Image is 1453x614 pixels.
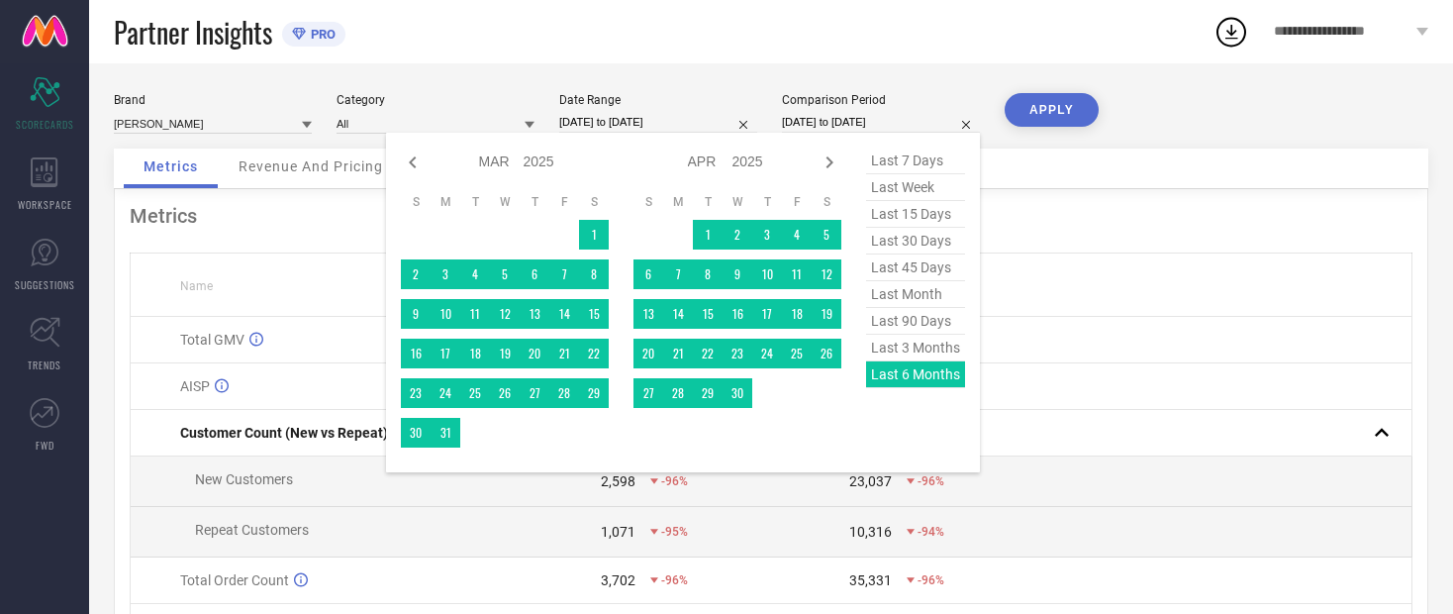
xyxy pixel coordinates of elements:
th: Thursday [520,194,549,210]
span: AISP [180,378,210,394]
td: Fri Mar 14 2025 [549,299,579,329]
td: Sat Apr 26 2025 [812,339,841,368]
td: Tue Mar 11 2025 [460,299,490,329]
td: Sun Mar 16 2025 [401,339,431,368]
td: Tue Mar 18 2025 [460,339,490,368]
th: Tuesday [460,194,490,210]
td: Thu Apr 03 2025 [752,220,782,250]
span: TRENDS [28,358,61,372]
td: Mon Mar 03 2025 [431,259,460,289]
td: Mon Mar 10 2025 [431,299,460,329]
div: Open download list [1213,14,1249,50]
td: Mon Apr 14 2025 [663,299,693,329]
th: Wednesday [490,194,520,210]
td: Fri Mar 07 2025 [549,259,579,289]
th: Saturday [812,194,841,210]
td: Sat Apr 19 2025 [812,299,841,329]
span: last 7 days [866,148,965,174]
td: Wed Apr 09 2025 [723,259,752,289]
span: SCORECARDS [16,117,74,132]
td: Wed Mar 26 2025 [490,378,520,408]
td: Mon Mar 24 2025 [431,378,460,408]
td: Fri Apr 11 2025 [782,259,812,289]
td: Sat Mar 29 2025 [579,378,609,408]
td: Sun Apr 20 2025 [633,339,663,368]
span: -95% [661,525,688,539]
span: -94% [918,525,944,539]
td: Fri Mar 21 2025 [549,339,579,368]
button: APPLY [1005,93,1099,127]
th: Thursday [752,194,782,210]
td: Wed Mar 12 2025 [490,299,520,329]
div: Brand [114,93,312,107]
div: Next month [818,151,841,174]
span: last 90 days [866,308,965,335]
td: Tue Apr 01 2025 [693,220,723,250]
td: Wed Mar 05 2025 [490,259,520,289]
span: SUGGESTIONS [15,277,75,292]
span: -96% [661,474,688,488]
td: Fri Apr 04 2025 [782,220,812,250]
th: Monday [663,194,693,210]
td: Wed Apr 16 2025 [723,299,752,329]
td: Fri Mar 28 2025 [549,378,579,408]
span: New Customers [195,471,293,487]
div: 23,037 [849,473,892,489]
span: last 3 months [866,335,965,361]
span: Total GMV [180,332,244,348]
span: Customer Count (New vs Repeat) [180,425,388,441]
span: last week [866,174,965,201]
td: Sat Mar 22 2025 [579,339,609,368]
span: WORKSPACE [18,197,72,212]
th: Tuesday [693,194,723,210]
span: Revenue And Pricing [239,158,383,174]
td: Fri Apr 25 2025 [782,339,812,368]
div: Date Range [559,93,757,107]
td: Wed Mar 19 2025 [490,339,520,368]
td: Thu Mar 06 2025 [520,259,549,289]
div: 1,071 [601,524,635,540]
td: Wed Apr 30 2025 [723,378,752,408]
span: -96% [661,573,688,587]
span: last 30 days [866,228,965,255]
span: Total Order Count [180,572,289,588]
span: Metrics [144,158,198,174]
div: 10,316 [849,524,892,540]
td: Tue Mar 04 2025 [460,259,490,289]
span: last 15 days [866,201,965,228]
td: Thu Apr 10 2025 [752,259,782,289]
input: Select comparison period [782,112,980,133]
td: Tue Apr 15 2025 [693,299,723,329]
td: Thu Mar 20 2025 [520,339,549,368]
th: Friday [782,194,812,210]
div: 35,331 [849,572,892,588]
span: -96% [918,474,944,488]
td: Sun Apr 06 2025 [633,259,663,289]
td: Sun Mar 09 2025 [401,299,431,329]
td: Wed Apr 02 2025 [723,220,752,250]
td: Sat Mar 08 2025 [579,259,609,289]
th: Sunday [633,194,663,210]
td: Tue Mar 25 2025 [460,378,490,408]
td: Sun Mar 02 2025 [401,259,431,289]
td: Mon Apr 21 2025 [663,339,693,368]
td: Sun Mar 30 2025 [401,418,431,448]
span: Partner Insights [114,12,272,52]
th: Monday [431,194,460,210]
td: Fri Apr 18 2025 [782,299,812,329]
input: Select date range [559,112,757,133]
div: Metrics [130,204,1412,228]
span: last 45 days [866,255,965,281]
span: PRO [306,27,336,42]
div: 3,702 [601,572,635,588]
th: Sunday [401,194,431,210]
td: Sun Apr 13 2025 [633,299,663,329]
td: Thu Apr 17 2025 [752,299,782,329]
td: Mon Apr 28 2025 [663,378,693,408]
div: 2,598 [601,473,635,489]
span: Repeat Customers [195,522,309,538]
td: Sat Mar 15 2025 [579,299,609,329]
div: Previous month [401,151,425,174]
th: Friday [549,194,579,210]
th: Wednesday [723,194,752,210]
